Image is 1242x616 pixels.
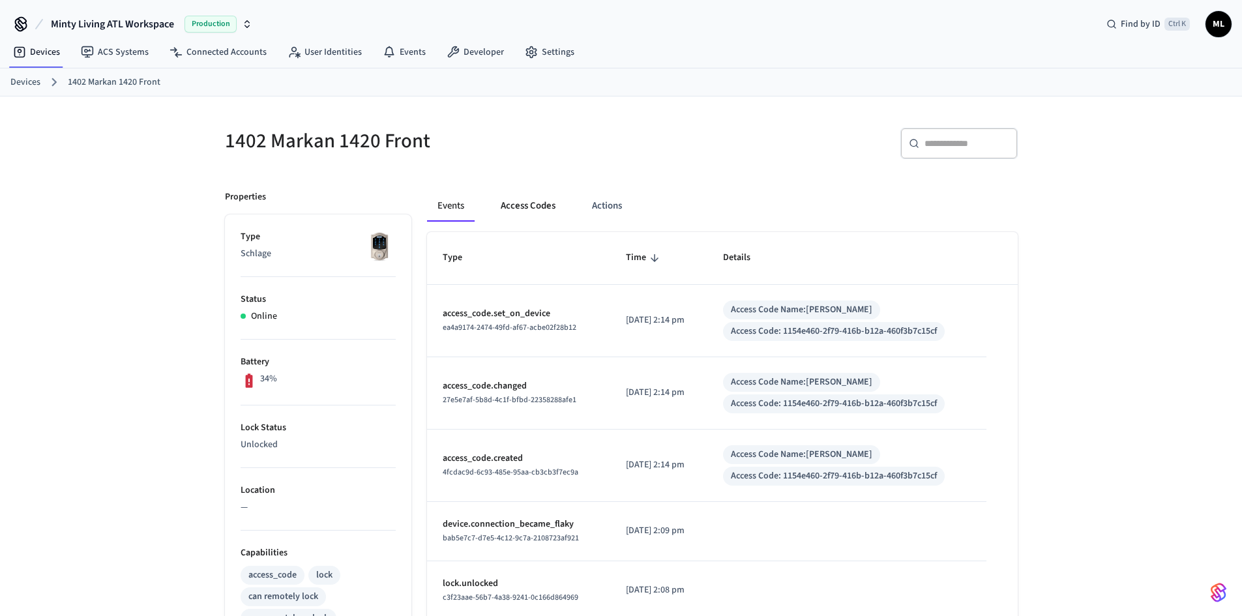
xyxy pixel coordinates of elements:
[241,293,396,306] p: Status
[68,76,160,89] a: 1402 Markan 1420 Front
[241,355,396,369] p: Battery
[3,40,70,64] a: Devices
[731,303,872,317] div: Access Code Name: [PERSON_NAME]
[443,307,595,321] p: access_code.set_on_device
[225,128,614,154] h5: 1402 Markan 1420 Front
[248,590,318,604] div: can remotely lock
[723,248,767,268] span: Details
[443,322,576,333] span: ea4a9174-2474-49fd-af67-acbe02f28b12
[1207,12,1230,36] span: ML
[443,577,595,591] p: lock.unlocked
[626,314,691,327] p: [DATE] 2:14 pm
[443,379,595,393] p: access_code.changed
[241,438,396,452] p: Unlocked
[731,448,872,462] div: Access Code Name: [PERSON_NAME]
[626,524,691,538] p: [DATE] 2:09 pm
[626,386,691,400] p: [DATE] 2:14 pm
[241,546,396,560] p: Capabilities
[316,568,333,582] div: lock
[443,394,576,405] span: 27e5e7af-5b8d-4c1f-bfbd-22358288afe1
[159,40,277,64] a: Connected Accounts
[260,372,277,386] p: 34%
[443,592,578,603] span: c3f23aae-56b7-4a38-9241-0c166d864969
[251,310,277,323] p: Online
[225,190,266,204] p: Properties
[241,230,396,244] p: Type
[626,458,691,472] p: [DATE] 2:14 pm
[363,230,396,263] img: Schlage Sense Smart Deadbolt with Camelot Trim, Front
[490,190,566,222] button: Access Codes
[427,190,1018,222] div: ant example
[1205,11,1232,37] button: ML
[731,397,937,411] div: Access Code: 1154e460-2f79-416b-b12a-460f3b7c15cf
[10,76,40,89] a: Devices
[70,40,159,64] a: ACS Systems
[248,568,297,582] div: access_code
[1096,12,1200,36] div: Find by IDCtrl K
[443,518,595,531] p: device.connection_became_flaky
[241,484,396,497] p: Location
[427,190,475,222] button: Events
[443,467,578,478] span: 4fcdac9d-6c93-485e-95aa-cb3cb3f7ec9a
[731,469,937,483] div: Access Code: 1154e460-2f79-416b-b12a-460f3b7c15cf
[582,190,632,222] button: Actions
[51,16,174,32] span: Minty Living ATL Workspace
[241,501,396,514] p: —
[241,247,396,261] p: Schlage
[436,40,514,64] a: Developer
[514,40,585,64] a: Settings
[372,40,436,64] a: Events
[1164,18,1190,31] span: Ctrl K
[626,583,691,597] p: [DATE] 2:08 pm
[626,248,663,268] span: Time
[1211,582,1226,603] img: SeamLogoGradient.69752ec5.svg
[277,40,372,64] a: User Identities
[443,452,595,465] p: access_code.created
[185,16,237,33] span: Production
[731,325,937,338] div: Access Code: 1154e460-2f79-416b-b12a-460f3b7c15cf
[443,533,579,544] span: bab5e7c7-d7e5-4c12-9c7a-2108723af921
[731,375,872,389] div: Access Code Name: [PERSON_NAME]
[241,421,396,435] p: Lock Status
[1121,18,1161,31] span: Find by ID
[443,248,479,268] span: Type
